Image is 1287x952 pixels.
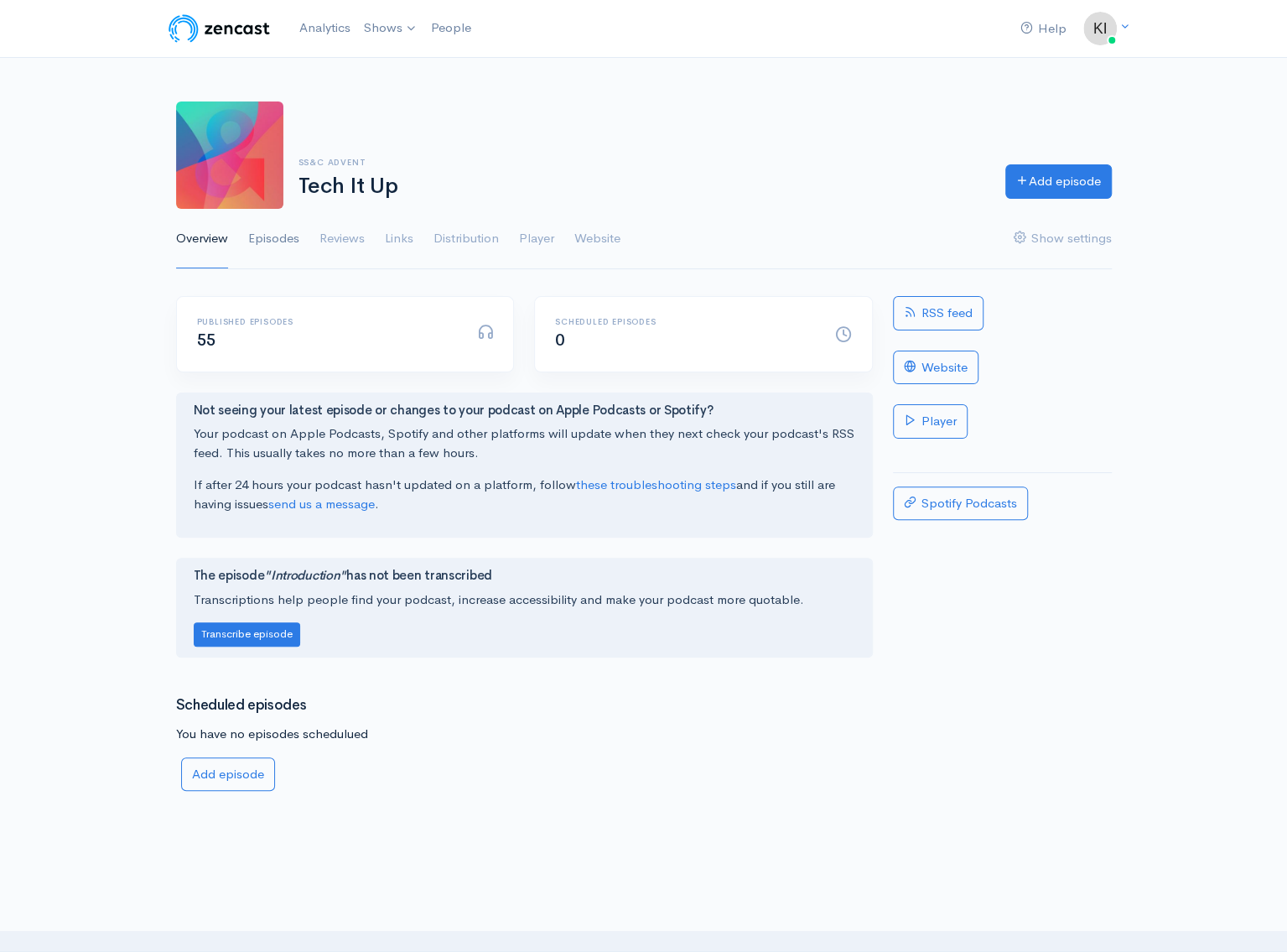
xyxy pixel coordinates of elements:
i: "Introduction" [264,567,346,583]
button: Transcribe episode [194,622,300,647]
a: these troubleshooting steps [576,476,736,492]
h6: Published episodes [197,317,457,326]
p: Transcriptions help people find your podcast, increase accessibility and make your podcast more q... [194,590,855,610]
a: Player [519,209,554,269]
h3: Scheduled episodes [176,698,873,714]
a: Website [893,351,978,385]
a: send us a message [268,496,375,512]
h4: Not seeing your latest episode or changes to your podcast on Apple Podcasts or Spotify? [194,403,855,418]
a: Reviews [319,209,365,269]
span: 0 [555,330,565,351]
img: ... [1083,12,1117,45]
p: You have no episodes schedulued [176,725,873,744]
a: Help [1014,11,1073,47]
a: Player [893,404,968,439]
p: Your podcast on Apple Podcasts, Spotify and other platforms will update when they next check your... [194,424,855,462]
h4: The episode has not been transcribed [194,569,855,583]
a: Links [385,209,413,269]
a: Shows [357,10,424,47]
a: Spotify Podcasts [893,486,1028,521]
h6: Scheduled episodes [555,317,815,326]
a: Website [574,209,620,269]
a: Show settings [1014,209,1112,269]
a: Distribution [433,209,499,269]
h1: Tech It Up [298,174,985,199]
a: Add episode [1005,164,1112,199]
a: Transcribe episode [194,625,300,641]
a: Episodes [248,209,299,269]
img: ZenCast Logo [166,12,272,45]
h6: SS&C Advent [298,158,985,167]
a: Overview [176,209,228,269]
a: Add episode [181,757,275,792]
a: RSS feed [893,296,983,330]
p: If after 24 hours your podcast hasn't updated on a platform, follow and if you still are having i... [194,476,855,513]
a: People [424,10,478,46]
a: Analytics [293,10,357,46]
span: 55 [197,330,216,351]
